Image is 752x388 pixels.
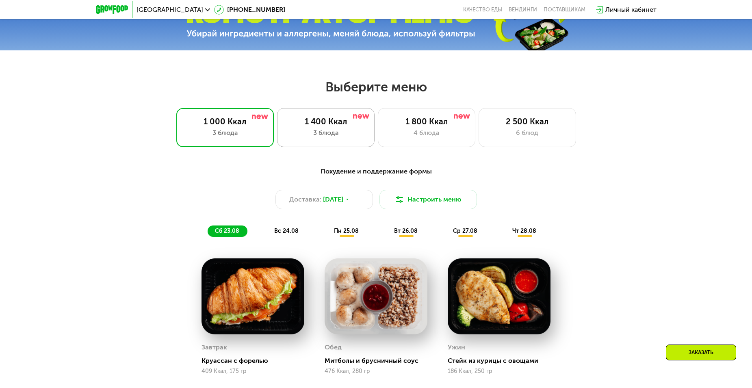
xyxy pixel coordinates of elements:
div: Личный кабинет [605,5,657,15]
div: 3 блюда [185,128,265,138]
div: Похудение и поддержание формы [136,167,617,177]
div: 3 блюда [286,128,366,138]
button: Настроить меню [379,190,477,209]
div: Митболы и брусничный соус [325,357,434,365]
div: 409 Ккал, 175 гр [202,368,304,375]
span: сб 23.08 [215,228,239,234]
span: вт 26.08 [394,228,418,234]
div: Ужин [448,341,465,353]
div: Завтрак [202,341,227,353]
div: Стейк из курицы с овощами [448,357,557,365]
div: 476 Ккал, 280 гр [325,368,427,375]
span: ср 27.08 [453,228,477,234]
a: Качество еды [463,7,502,13]
div: Обед [325,341,342,353]
h2: Выберите меню [26,79,726,95]
span: [DATE] [323,195,343,204]
div: 1 000 Ккал [185,117,265,126]
a: [PHONE_NUMBER] [214,5,285,15]
div: 2 500 Ккал [487,117,568,126]
span: Доставка: [289,195,321,204]
div: поставщикам [544,7,585,13]
div: Круассан с форелью [202,357,311,365]
span: [GEOGRAPHIC_DATA] [137,7,203,13]
div: Заказать [666,345,736,360]
a: Вендинги [509,7,537,13]
div: 186 Ккал, 250 гр [448,368,550,375]
span: пн 25.08 [334,228,359,234]
div: 4 блюда [386,128,467,138]
div: 1 400 Ккал [286,117,366,126]
span: вс 24.08 [274,228,299,234]
div: 1 800 Ккал [386,117,467,126]
span: чт 28.08 [512,228,536,234]
div: 6 блюд [487,128,568,138]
